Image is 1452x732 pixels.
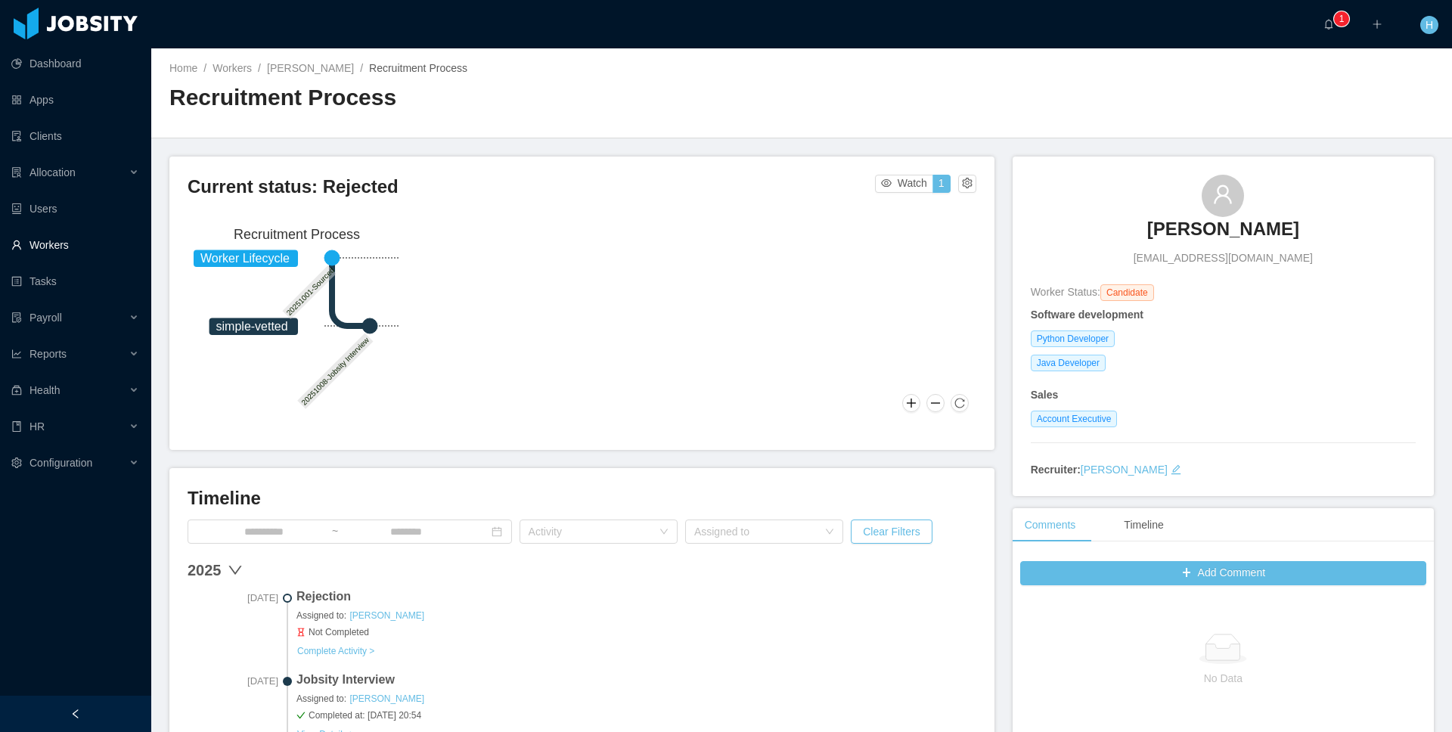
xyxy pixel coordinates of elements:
span: Assigned to: [296,609,976,622]
div: Timeline [1112,508,1175,542]
span: Worker Status: [1031,286,1100,298]
span: Not Completed [296,625,976,639]
i: icon: solution [11,167,22,178]
span: Account Executive [1031,411,1118,427]
button: icon: setting [958,175,976,193]
tspan: Worker Lifecycle [200,252,290,265]
span: / [203,62,206,74]
span: HR [29,420,45,433]
a: [PERSON_NAME] [349,693,425,705]
button: icon: eyeWatch [875,175,933,193]
div: Assigned to [694,524,818,539]
strong: Sales [1031,389,1059,401]
a: [PERSON_NAME] [349,609,425,622]
span: [EMAIL_ADDRESS][DOMAIN_NAME] [1134,250,1313,266]
span: Java Developer [1031,355,1106,371]
a: [PERSON_NAME] [267,62,354,74]
a: icon: profileTasks [11,266,139,296]
a: [PERSON_NAME] [1147,217,1299,250]
a: [PERSON_NAME] [1081,464,1168,476]
span: Recruitment Process [369,62,467,74]
span: / [258,62,261,74]
i: icon: file-protect [11,312,22,323]
i: icon: line-chart [11,349,22,359]
i: icon: edit [1171,464,1181,475]
span: / [360,62,363,74]
text: Recruitment Process [234,227,360,242]
i: icon: hourglass [296,628,306,637]
span: Reports [29,348,67,360]
span: Payroll [29,312,62,324]
h3: Timeline [188,486,976,510]
i: icon: bell [1323,19,1334,29]
i: icon: check [296,711,306,720]
a: icon: pie-chartDashboard [11,48,139,79]
a: Home [169,62,197,74]
span: [DATE] [188,674,278,689]
text: 20251001-Sourced [285,265,337,317]
h2: Recruitment Process [169,82,802,113]
tspan: simple-vetted [216,320,288,333]
strong: Recruiter: [1031,464,1081,476]
span: Rejection [296,588,976,606]
i: icon: book [11,421,22,432]
sup: 1 [1334,11,1349,26]
p: 1 [1339,11,1345,26]
div: Comments [1013,508,1088,542]
span: H [1426,16,1433,34]
strong: Software development [1031,309,1143,321]
text: 20251008-Jobsity Interview [299,335,371,406]
button: Complete Activity > [296,645,375,657]
span: Allocation [29,166,76,178]
button: Reset Zoom [951,394,969,412]
a: Workers [213,62,252,74]
button: Zoom In [902,394,920,412]
i: icon: medicine-box [11,385,22,395]
i: icon: setting [11,457,22,468]
button: icon: plusAdd Comment [1020,561,1426,585]
span: Health [29,384,60,396]
p: No Data [1032,670,1414,687]
a: icon: userWorkers [11,230,139,260]
h3: [PERSON_NAME] [1147,217,1299,241]
a: icon: appstoreApps [11,85,139,115]
a: icon: auditClients [11,121,139,151]
a: icon: robotUsers [11,194,139,224]
i: icon: down [825,527,834,538]
i: icon: plus [1372,19,1382,29]
span: Jobsity Interview [296,671,976,689]
h3: Current status: Rejected [188,175,875,199]
a: Complete Activity > [296,644,375,656]
span: Configuration [29,457,92,469]
button: Zoom Out [926,394,945,412]
i: icon: user [1212,184,1233,205]
button: Clear Filters [851,520,932,544]
span: [DATE] [188,591,278,606]
div: 2025 down [188,559,976,582]
span: Completed at: [DATE] 20:54 [296,709,976,722]
div: Activity [529,524,652,539]
button: 1 [932,175,951,193]
span: Assigned to: [296,692,976,706]
span: Python Developer [1031,330,1115,347]
i: icon: calendar [492,526,502,537]
span: down [228,563,243,578]
i: icon: down [659,527,669,538]
span: Candidate [1100,284,1154,301]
